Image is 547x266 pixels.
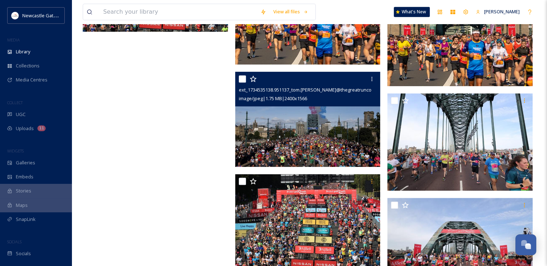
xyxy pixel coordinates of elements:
[239,86,407,93] span: ext_1734535138.951137_tom.[PERSON_NAME]@thegreatruncompany.com-3.jpg
[16,173,33,180] span: Embeds
[16,125,34,132] span: Uploads
[7,148,24,154] span: WIDGETS
[37,125,46,131] div: 11
[7,239,22,244] span: SOCIALS
[7,100,23,105] span: COLLECT
[472,5,523,19] a: [PERSON_NAME]
[16,111,26,118] span: UGC
[16,202,28,209] span: Maps
[12,12,19,19] img: DqD9wEUd_400x400.jpg
[16,76,47,83] span: Media Centres
[484,8,520,15] span: [PERSON_NAME]
[235,72,380,167] img: ext_1734535138.951137_tom.bulmer@thegreatruncompany.com-3.jpg
[22,12,88,19] span: Newcastle Gateshead Initiative
[16,48,30,55] span: Library
[7,37,20,43] span: MEDIA
[515,234,536,255] button: Open Chat
[394,7,430,17] a: What's New
[100,4,257,20] input: Search your library
[270,5,312,19] a: View all files
[16,62,40,69] span: Collections
[16,250,31,257] span: Socials
[387,93,533,191] img: ext_1734535138.950105_tom.bulmer@thegreatruncompany.com-GREAT_NORTH_RUN_2023_329.jpg
[239,95,307,102] span: image/jpeg | 1.75 MB | 2400 x 1566
[16,216,36,223] span: SnapLink
[16,159,35,166] span: Galleries
[16,187,31,194] span: Stories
